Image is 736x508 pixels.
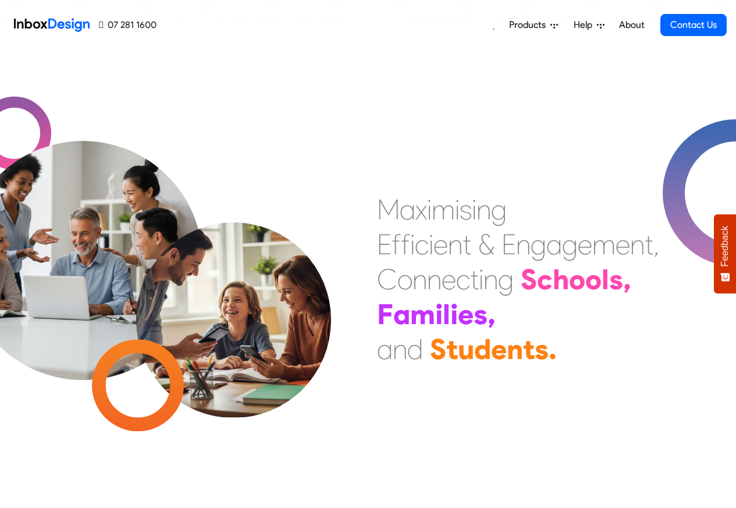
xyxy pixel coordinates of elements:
div: o [397,262,413,297]
div: t [446,332,458,367]
div: a [546,227,562,262]
div: t [470,262,479,297]
div: & [478,227,495,262]
div: g [562,227,578,262]
div: i [410,227,415,262]
a: About [616,13,648,37]
div: i [427,192,432,227]
span: Help [574,18,597,32]
span: Products [509,18,550,32]
div: o [569,262,585,297]
div: E [502,227,516,262]
div: E [377,227,392,262]
div: i [455,192,460,227]
div: e [433,227,448,262]
div: a [400,192,415,227]
div: s [460,192,472,227]
div: t [463,227,471,262]
div: n [477,192,491,227]
div: n [413,262,427,297]
div: a [377,332,393,367]
div: c [456,262,470,297]
div: l [602,262,609,297]
a: Help [569,13,609,37]
div: d [407,332,423,367]
img: parents_with_child.png [112,174,355,418]
a: Products [504,13,563,37]
div: t [523,332,535,367]
div: , [653,227,659,262]
span: Feedback [720,226,730,267]
div: f [392,227,401,262]
div: m [410,297,435,332]
div: x [415,192,427,227]
div: . [549,332,557,367]
div: , [623,262,631,297]
div: s [474,297,488,332]
div: c [415,227,429,262]
div: i [429,227,433,262]
div: n [507,332,523,367]
div: i [450,297,458,332]
a: 07 281 1600 [99,18,157,32]
div: n [483,262,498,297]
div: c [537,262,553,297]
div: n [448,227,463,262]
div: m [592,227,616,262]
div: t [645,227,653,262]
div: , [488,297,496,332]
div: g [491,192,507,227]
div: s [535,332,549,367]
button: Feedback - Show survey [714,214,736,293]
div: u [458,332,474,367]
div: i [435,297,443,332]
div: n [630,227,645,262]
div: e [578,227,592,262]
div: n [516,227,531,262]
div: n [393,332,407,367]
div: e [458,297,474,332]
div: e [491,332,507,367]
div: o [585,262,602,297]
div: e [442,262,456,297]
a: Contact Us [660,14,727,36]
div: Maximising Efficient & Engagement, Connecting Schools, Families, and Students. [377,192,659,367]
div: s [609,262,623,297]
div: h [553,262,569,297]
div: f [401,227,410,262]
div: e [616,227,630,262]
div: g [531,227,546,262]
div: g [498,262,514,297]
div: S [430,332,446,367]
div: a [393,297,410,332]
div: F [377,297,393,332]
div: m [432,192,455,227]
div: M [377,192,400,227]
div: C [377,262,397,297]
div: d [474,332,491,367]
div: n [427,262,442,297]
div: l [443,297,450,332]
div: S [521,262,537,297]
div: i [479,262,483,297]
div: i [472,192,477,227]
